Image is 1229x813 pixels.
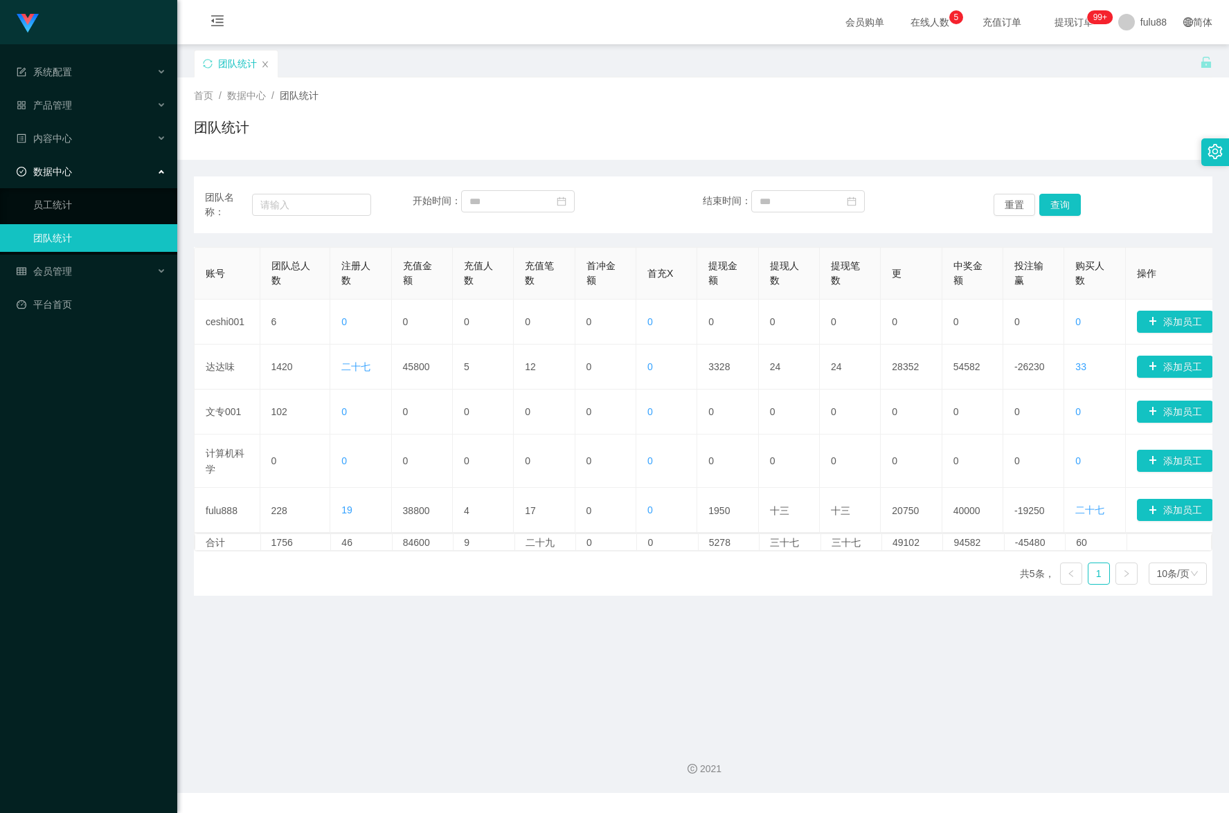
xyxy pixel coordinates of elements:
[1140,17,1167,28] font: fulu88
[403,260,432,286] font: 充值金额
[586,406,592,417] font: 0
[17,291,166,318] a: 图标：仪表板平台首页
[1183,17,1193,27] i: 图标: 全球
[954,12,959,22] font: 5
[831,406,836,417] font: 0
[1157,568,1190,579] font: 10条/页
[1075,504,1104,515] font: 二十七
[525,316,530,327] font: 0
[953,406,959,417] font: 0
[1014,504,1045,515] font: -19250
[271,504,287,515] font: 228
[464,537,469,548] font: 9
[341,455,347,466] font: 0
[341,537,352,548] font: 46
[205,192,234,217] font: 团队名称：
[703,195,751,206] font: 结束时间：
[1039,194,1081,216] button: 查询
[770,504,789,515] font: 十三
[1093,12,1107,22] font: 99+
[832,537,861,548] font: 三十七
[525,455,530,466] font: 0
[33,266,72,277] font: 会员管理
[403,406,409,417] font: 0
[1075,316,1081,327] font: 0
[341,260,370,286] font: 注册人数
[953,260,983,286] font: 中奖金额
[647,504,653,515] font: 0
[17,266,26,276] i: 图标： 表格
[403,316,409,327] font: 0
[194,120,249,135] font: 团队统计
[206,406,241,417] font: 文专001
[194,1,241,45] i: 图标: 菜单折叠
[1088,563,1110,585] li: 1
[33,66,72,77] font: 系统配置
[194,90,213,101] font: 首页
[464,504,469,515] font: 4
[203,59,213,68] i: 图标：同步
[770,260,799,286] font: 提现人数
[586,537,592,548] font: 0
[708,260,737,286] font: 提现金额
[953,537,980,548] font: 94582
[1014,406,1020,417] font: 0
[708,455,714,466] font: 0
[1075,361,1086,372] font: 33
[206,537,225,548] font: 合计
[647,455,653,466] font: 0
[525,361,536,372] font: 12
[708,504,730,515] font: 1950
[271,316,277,327] font: 6
[586,455,592,466] font: 0
[261,60,269,68] i: 图标： 关闭
[1014,361,1045,372] font: -26230
[403,361,430,372] font: 45800
[1137,499,1213,521] button: 图标: 加号添加员工
[586,260,616,286] font: 首冲金额
[1096,568,1102,579] font: 1
[647,537,653,548] font: 0
[219,90,222,101] font: /
[1157,563,1190,584] div: 10条/页
[953,504,980,515] font: 40000
[1193,17,1212,28] font: 简体
[647,406,653,417] font: 0
[271,537,293,548] font: 1756
[341,406,347,417] font: 0
[708,361,730,372] font: 3328
[1137,401,1213,423] button: 图标: 加号添加员工
[17,100,26,110] i: 图标: appstore-o
[464,361,469,372] font: 5
[1060,563,1082,585] li: 上一页
[831,260,860,286] font: 提现笔数
[464,260,493,286] font: 充值人数
[271,455,277,466] font: 0
[1137,356,1213,378] button: 图标: 加号添加员工
[708,316,714,327] font: 0
[525,406,530,417] font: 0
[688,764,697,774] i: 图标：版权
[892,504,919,515] font: 20750
[845,17,884,28] font: 会员购单
[271,361,293,372] font: 1420
[770,455,775,466] font: 0
[33,166,72,177] font: 数据中心
[227,90,266,101] font: 数据中心
[647,268,673,279] font: 首充X
[206,361,235,372] font: 达达味
[280,90,319,101] font: 团队统计
[218,58,257,69] font: 团队统计
[953,455,959,466] font: 0
[770,406,775,417] font: 0
[892,268,901,279] font: 更
[525,504,536,515] font: 17
[33,100,72,111] font: 产品管理
[1075,406,1081,417] font: 0
[953,316,959,327] font: 0
[831,455,836,466] font: 0
[831,361,842,372] font: 24
[831,316,836,327] font: 0
[983,17,1021,28] font: 充值订单
[708,406,714,417] font: 0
